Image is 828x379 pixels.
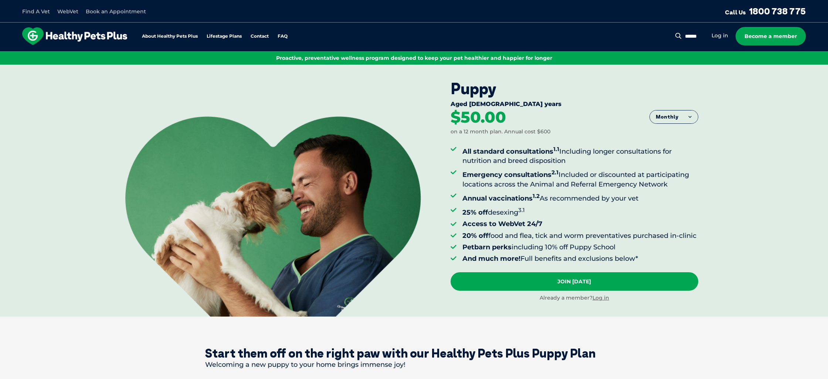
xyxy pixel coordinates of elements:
[462,168,698,189] li: Included or discounted at participating locations across the Animal and Referral Emergency Network
[462,194,540,202] strong: Annual vaccinations
[462,243,512,251] strong: Petbarn perks
[451,79,698,98] div: Puppy
[451,100,698,109] div: Aged [DEMOGRAPHIC_DATA] years
[278,34,288,39] a: FAQ
[205,346,623,360] div: Start them off on the right paw with our Healthy Pets Plus Puppy Plan
[462,220,542,228] strong: Access to WebVet 24/7
[207,34,242,39] a: Lifestage Plans
[552,169,559,176] sup: 2.1
[205,360,623,369] p: Welcoming a new puppy to your home brings immense joy!
[251,34,269,39] a: Contact
[533,192,540,199] sup: 1.2
[593,294,609,301] a: Log in
[451,294,698,302] div: Already a member?
[518,206,525,214] sup: 3.1
[553,146,559,153] sup: 1.1
[451,109,506,126] div: $50.00
[451,128,550,136] div: on a 12 month plan. Annual cost $600
[462,171,559,179] strong: Emergency consultations
[674,32,683,40] button: Search
[725,6,806,17] a: Call Us1800 738 775
[712,32,728,39] a: Log in
[736,27,806,45] a: Become a member
[276,55,552,61] span: Proactive, preventative wellness program designed to keep your pet healthier and happier for longer
[462,231,698,240] li: food and flea, tick and worm preventatives purchased in-clinic
[462,255,520,263] strong: And much more!
[125,116,421,317] img: <br /> <b>Warning</b>: Undefined variable $title in <b>/var/www/html/current/codepool/wp-content/...
[462,208,488,216] strong: 25% off
[462,191,698,203] li: As recommended by your vet
[22,8,50,15] a: Find A Vet
[57,8,78,15] a: WebVet
[650,110,698,124] button: Monthly
[462,147,559,156] strong: All standard consultations
[462,254,698,263] li: Full benefits and exclusions below*
[142,34,198,39] a: About Healthy Pets Plus
[462,144,698,165] li: Including longer consultations for nutrition and breed disposition
[451,272,698,291] a: Join [DATE]
[462,243,698,252] li: including 10% off Puppy School
[725,8,746,16] span: Call Us
[22,27,127,45] img: hpp-logo
[86,8,146,15] a: Book an Appointment
[462,205,698,217] li: desexing
[462,232,488,240] strong: 20% off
